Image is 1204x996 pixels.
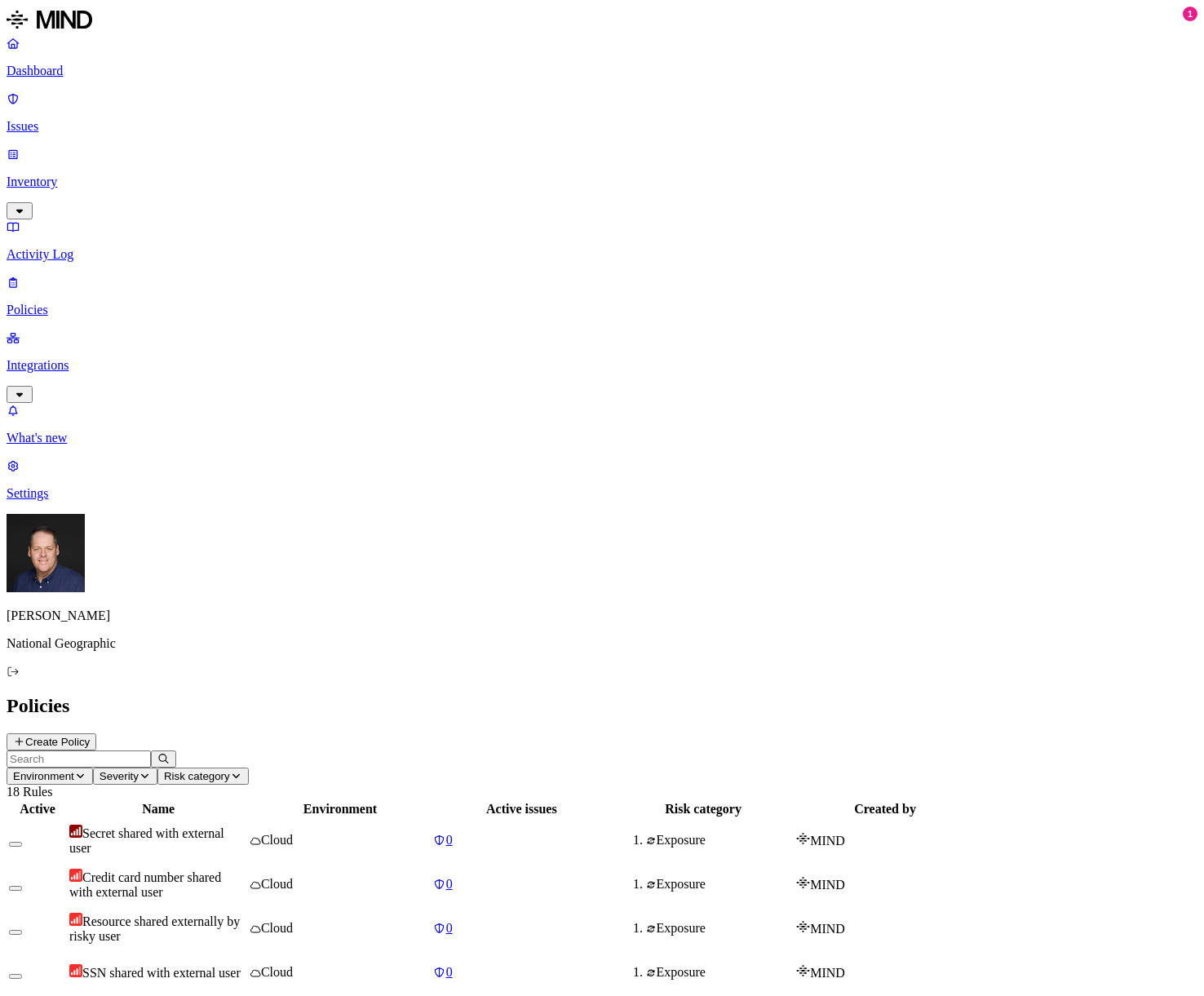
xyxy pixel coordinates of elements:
p: Issues [7,119,1197,134]
span: 0 [446,921,453,935]
span: Secret shared with external user [69,826,224,855]
span: Cloud [261,877,293,891]
img: mind-logo-icon.svg [796,876,810,889]
img: severity-critical.svg [69,825,82,838]
a: 0 [433,921,610,936]
img: MIND [7,7,92,33]
div: Name [69,802,247,817]
span: 0 [446,965,453,979]
span: Credit card number shared with external user [69,870,221,899]
img: mind-logo-icon.svg [796,920,810,933]
div: Exposure [646,965,793,980]
a: Policies [7,275,1197,317]
a: 0 [433,877,610,892]
span: Risk category [164,770,230,782]
a: Integrations [7,330,1197,401]
span: Cloud [261,833,293,847]
input: Search [7,750,151,768]
span: 18 Rules [7,785,52,799]
p: Dashboard [7,64,1197,78]
a: 0 [433,965,610,980]
a: What's new [7,403,1197,445]
p: Activity Log [7,247,1197,262]
span: Environment [13,770,74,782]
img: severity-high.svg [69,964,82,977]
div: Environment [250,802,429,817]
span: 0 [446,833,453,847]
span: Severity [100,770,139,782]
span: MIND [810,922,845,936]
span: Resource shared externally by risky user [69,914,240,943]
div: Active issues [433,802,610,817]
span: 0 [446,877,453,891]
span: MIND [810,834,845,848]
button: Create Policy [7,733,96,750]
a: Settings [7,458,1197,501]
a: Dashboard [7,36,1197,78]
h2: Policies [7,695,1197,717]
div: 1 [1183,7,1197,21]
a: MIND [7,7,1197,36]
div: Risk category [613,802,793,817]
img: mind-logo-icon.svg [796,964,810,977]
a: Activity Log [7,219,1197,262]
span: Cloud [261,921,293,935]
p: National Geographic [7,636,1197,651]
img: severity-high.svg [69,869,82,882]
a: 0 [433,833,610,848]
img: mind-logo-icon.svg [796,832,810,845]
img: Mark DeCarlo [7,514,85,592]
p: Inventory [7,175,1197,189]
p: Settings [7,486,1197,501]
span: SSN shared with external user [82,966,241,980]
a: Inventory [7,147,1197,217]
p: What's new [7,431,1197,445]
img: severity-high.svg [69,913,82,926]
p: Integrations [7,358,1197,373]
span: MIND [810,966,845,980]
div: Exposure [646,833,793,848]
span: MIND [810,878,845,892]
div: Exposure [646,921,793,936]
div: Created by [796,802,974,817]
p: Policies [7,303,1197,317]
div: Exposure [646,877,793,892]
a: Issues [7,91,1197,134]
span: Cloud [261,965,293,979]
div: Active [9,802,66,817]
